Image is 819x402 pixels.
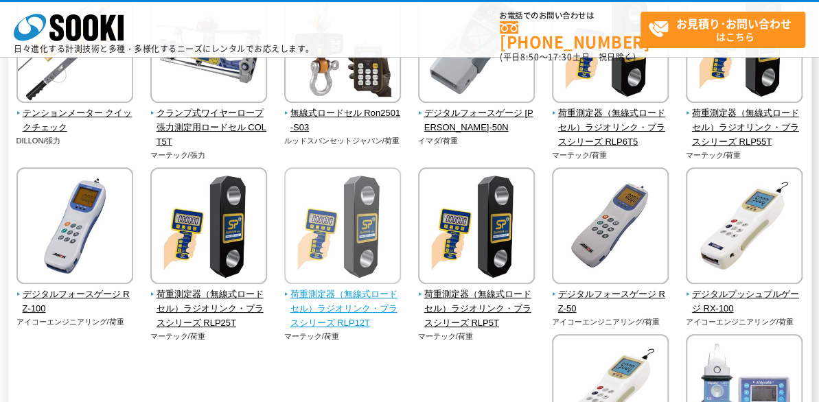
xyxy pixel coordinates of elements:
[500,51,636,63] span: (平日 ～ 土日、祝日除く)
[150,287,268,330] span: 荷重測定器（無線式ロードセル）ラジオリンク・プラスシリーズ RLP25T
[552,150,669,161] p: マーテック/荷重
[552,316,669,328] p: アイコーエンジニアリング/荷重
[284,135,402,147] p: ルッドスパンセットジャパン/荷重
[552,106,669,149] span: 荷重測定器（無線式ロードセル）ラジオリンク・プラスシリーズ RLP6T5
[648,12,805,47] span: はこちら
[418,167,535,287] img: 荷重測定器（無線式ロードセル）ラジオリンク・プラスシリーズ RLP5T
[552,287,669,316] span: デジタルフォースゲージ RZ-50
[686,274,803,316] a: デジタルプッシュプルゲージ RX-100
[150,106,268,149] span: クランプ式ワイヤーロープ張力測定用ロードセル COLT5T
[418,287,535,330] span: 荷重測定器（無線式ロードセル）ラジオリンク・プラスシリーズ RLP5T
[16,167,133,287] img: デジタルフォースゲージ RZ-100
[418,331,535,342] p: マーテック/荷重
[686,106,803,149] span: 荷重測定器（無線式ロードセル）ラジオリンク・プラスシリーズ RLP55T
[418,93,535,134] a: デジタルフォースゲージ [PERSON_NAME]-50N
[284,274,402,330] a: 荷重測定器（無線式ロードセル）ラジオリンク・プラスシリーズ RLP12T
[418,106,535,135] span: デジタルフォースゲージ [PERSON_NAME]-50N
[16,93,134,134] a: テンションメーター クイックチェック
[686,93,803,149] a: 荷重測定器（無線式ロードセル）ラジオリンク・プラスシリーズ RLP55T
[16,135,134,147] p: DILLON/張力
[500,12,641,20] span: お電話でのお問い合わせは
[686,167,803,287] img: デジタルプッシュプルゲージ RX-100
[16,287,134,316] span: デジタルフォースゲージ RZ-100
[500,21,641,49] a: [PHONE_NUMBER]
[552,93,669,149] a: 荷重測定器（無線式ロードセル）ラジオリンク・プラスシリーズ RLP6T5
[284,93,402,134] a: 無線式ロードセル Ron2501-S03
[284,287,402,330] span: 荷重測定器（無線式ロードセル）ラジオリンク・プラスシリーズ RLP12T
[418,274,535,330] a: 荷重測定器（無線式ロードセル）ラジオリンク・プラスシリーズ RLP5T
[284,331,402,342] p: マーテック/荷重
[686,287,803,316] span: デジタルプッシュプルゲージ RX-100
[150,167,267,287] img: 荷重測定器（無線式ロードセル）ラジオリンク・プラスシリーズ RLP25T
[552,167,669,287] img: デジタルフォースゲージ RZ-50
[548,51,573,63] span: 17:30
[641,12,805,48] a: お見積り･お問い合わせはこちら
[520,51,540,63] span: 8:50
[552,274,669,316] a: デジタルフォースゲージ RZ-50
[16,106,134,135] span: テンションメーター クイックチェック
[16,274,134,316] a: デジタルフォースゲージ RZ-100
[686,316,803,328] p: アイコーエンジニアリング/荷重
[150,331,268,342] p: マーテック/荷重
[150,274,268,330] a: 荷重測定器（無線式ロードセル）ラジオリンク・プラスシリーズ RLP25T
[284,167,401,287] img: 荷重測定器（無線式ロードセル）ラジオリンク・プラスシリーズ RLP12T
[418,135,535,147] p: イマダ/荷重
[676,15,792,32] strong: お見積り･お問い合わせ
[686,150,803,161] p: マーテック/荷重
[150,93,268,149] a: クランプ式ワイヤーロープ張力測定用ロードセル COLT5T
[150,150,268,161] p: マーテック/張力
[16,316,134,328] p: アイコーエンジニアリング/荷重
[14,45,314,53] p: 日々進化する計測技術と多種・多様化するニーズにレンタルでお応えします。
[284,106,402,135] span: 無線式ロードセル Ron2501-S03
